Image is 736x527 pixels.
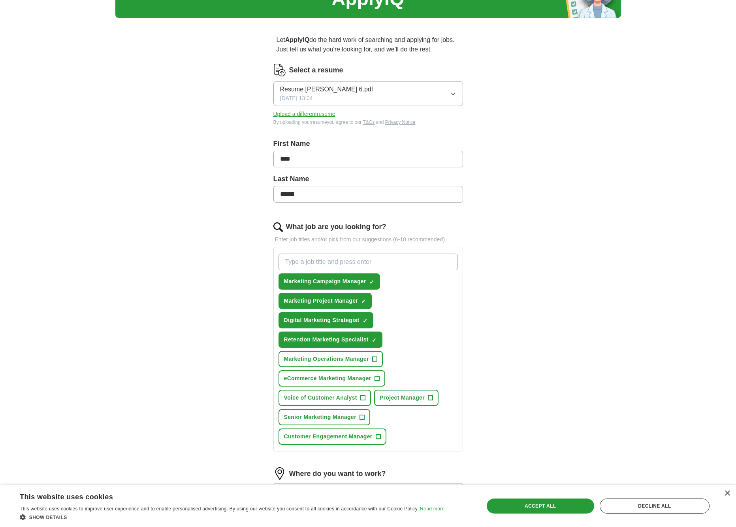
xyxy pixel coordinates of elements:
div: Accept all [487,499,594,514]
span: This website uses cookies to improve user experience and to enable personalised advertising. By u... [20,506,419,512]
p: Let do the hard work of searching and applying for jobs. Just tell us what you're looking for, an... [273,32,463,57]
span: Project Manager [380,394,425,402]
span: Retention Marketing Specialist [284,336,369,344]
strong: ApplyIQ [285,36,309,43]
button: Voice of Customer Analyst [279,390,371,406]
span: ✓ [369,279,374,285]
button: Digital Marketing Strategist✓ [279,312,373,328]
button: Marketing Campaign Manager✓ [279,273,380,290]
span: Senior Marketing Manager [284,413,356,421]
button: Customer Engagement Manager [279,428,386,445]
span: ✓ [372,337,376,343]
span: Marketing Project Manager [284,297,358,305]
div: Decline all [600,499,710,514]
label: Last Name [273,174,463,184]
span: eCommerce Marketing Manager [284,374,371,383]
img: search.png [273,222,283,232]
button: Upload a differentresume [273,110,335,118]
div: This website uses cookies [20,490,425,502]
span: Resume [PERSON_NAME] 6.pdf [280,85,373,94]
div: Show details [20,513,444,521]
button: Senior Marketing Manager [279,409,370,425]
button: Project Manager [374,390,439,406]
span: Voice of Customer Analyst [284,394,357,402]
div: Close [724,491,730,497]
a: Privacy Notice [385,119,416,125]
label: What job are you looking for? [286,222,386,232]
label: Select a resume [289,65,343,76]
span: [DATE] 13:04 [280,94,313,102]
span: Customer Engagement Manager [284,432,373,441]
span: ✓ [361,298,366,305]
button: Retention Marketing Specialist✓ [279,332,382,348]
span: Show details [29,515,67,520]
div: By uploading your resume you agree to our and . [273,119,463,126]
button: Marketing Operations Manager [279,351,383,367]
button: Resume [PERSON_NAME] 6.pdf[DATE] 13:04 [273,81,463,106]
button: eCommerce Marketing Manager [279,370,385,387]
input: Type a job title and press enter [279,254,458,270]
label: Where do you want to work? [289,468,386,479]
img: CV Icon [273,64,286,76]
span: ✓ [363,318,367,324]
label: First Name [273,138,463,149]
span: Digital Marketing Strategist [284,316,360,324]
button: Marketing Project Manager✓ [279,293,372,309]
a: T&Cs [363,119,375,125]
span: Marketing Campaign Manager [284,277,366,286]
img: location.png [273,467,286,480]
a: Read more, opens a new window [420,506,444,512]
p: Enter job titles and/or pick from our suggestions (6-10 recommended) [273,235,463,244]
span: Marketing Operations Manager [284,355,369,363]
